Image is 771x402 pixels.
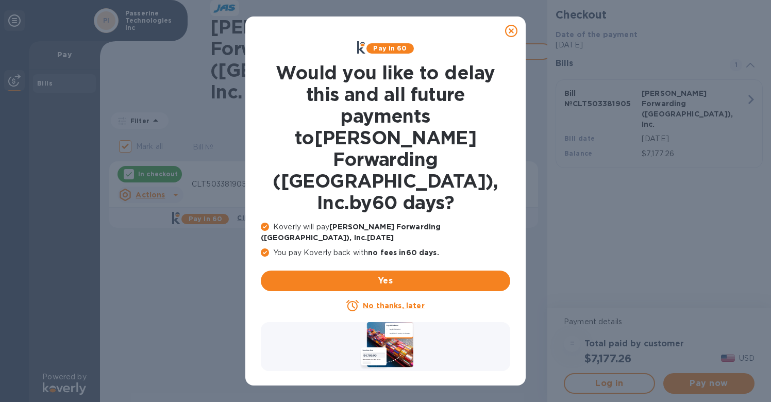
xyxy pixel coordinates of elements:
[373,44,407,52] b: Pay in 60
[363,301,424,310] u: No thanks, later
[269,275,502,287] span: Yes
[261,271,510,291] button: Yes
[261,222,510,243] p: Koverly will pay
[261,247,510,258] p: You pay Koverly back with
[261,223,441,242] b: [PERSON_NAME] Forwarding ([GEOGRAPHIC_DATA]), Inc. [DATE]
[368,248,439,257] b: no fees in 60 days .
[261,62,510,213] h1: Would you like to delay this and all future payments to [PERSON_NAME] Forwarding ([GEOGRAPHIC_DAT...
